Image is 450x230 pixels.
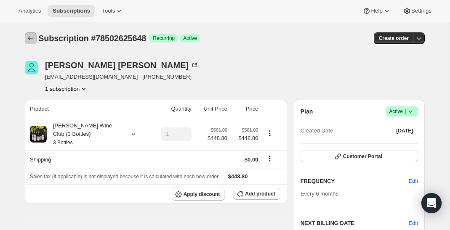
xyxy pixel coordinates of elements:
[301,151,418,162] button: Customer Portal
[47,122,122,147] div: [PERSON_NAME] Wine Club (3 Bottles)
[421,193,442,213] div: Open Intercom Messenger
[233,188,280,200] button: Add product
[245,156,258,163] span: $0.00
[183,35,197,42] span: Active
[30,126,47,143] img: product img
[389,107,415,116] span: Active
[30,174,220,180] span: Sales tax (if applicable) is not displayed because it is calculated with each new order.
[45,85,88,93] button: Product actions
[38,34,146,43] span: Subscription #78502625648
[301,127,333,135] span: Created Date
[301,177,409,185] h2: FREQUENCY
[374,32,414,44] button: Create order
[232,134,258,143] span: $448.80
[194,100,230,118] th: Unit Price
[379,35,409,42] span: Create order
[301,190,338,197] span: Every 6 months
[409,219,418,227] button: Edit
[153,35,175,42] span: Recurring
[263,154,277,163] button: Shipping actions
[411,8,431,14] span: Settings
[301,107,313,116] h2: Plan
[242,127,258,132] small: $561.00
[301,219,409,227] h2: NEXT BILLING DATE
[228,173,248,180] span: $448.80
[398,5,437,17] button: Settings
[208,134,227,143] span: $448.80
[245,190,275,197] span: Add product
[48,5,95,17] button: Subscriptions
[45,73,199,81] span: [EMAIL_ADDRESS][DOMAIN_NAME] · [PHONE_NUMBER]
[25,32,37,44] button: Subscriptions
[396,127,413,134] span: [DATE]
[149,100,194,118] th: Quantity
[409,177,418,185] span: Edit
[97,5,128,17] button: Tools
[45,61,199,69] div: [PERSON_NAME] [PERSON_NAME]
[357,5,396,17] button: Help
[25,150,149,169] th: Shipping
[25,61,38,74] span: Mary McMillan
[343,153,382,160] span: Customer Portal
[371,8,382,14] span: Help
[211,127,227,132] small: $561.00
[53,140,73,145] small: 3 Bottles
[102,8,115,14] span: Tools
[263,129,277,138] button: Product actions
[172,188,225,201] button: Apply discount
[184,191,220,198] span: Apply discount
[25,100,149,118] th: Product
[391,125,418,137] button: [DATE]
[19,8,41,14] span: Analytics
[230,100,261,118] th: Price
[53,8,90,14] span: Subscriptions
[13,5,46,17] button: Analytics
[405,108,406,115] span: |
[404,174,423,188] button: Edit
